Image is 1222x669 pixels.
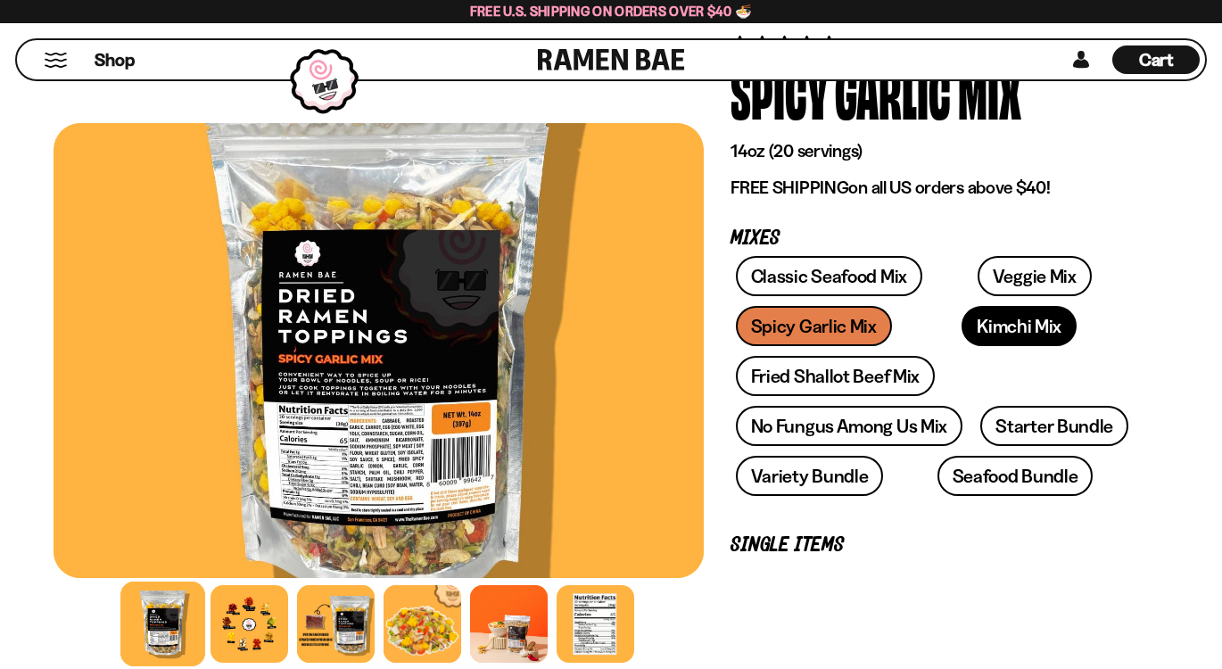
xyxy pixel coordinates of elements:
button: Mobile Menu Trigger [44,53,68,68]
a: Starter Bundle [980,406,1128,446]
span: Free U.S. Shipping on Orders over $40 🍜 [470,3,753,20]
a: Veggie Mix [978,256,1092,296]
div: Cart [1112,40,1200,79]
a: Fried Shallot Beef Mix [736,356,935,396]
a: Classic Seafood Mix [736,256,922,296]
p: Single Items [731,537,1142,554]
p: 14oz (20 servings) [731,140,1142,162]
strong: FREE SHIPPING [731,177,848,198]
p: on all US orders above $40! [731,177,1142,199]
a: Kimchi Mix [962,306,1077,346]
a: Seafood Bundle [937,456,1094,496]
a: No Fungus Among Us Mix [736,406,962,446]
span: Cart [1139,49,1174,70]
div: Spicy [731,58,828,125]
div: Garlic [835,58,951,125]
a: Shop [95,45,135,74]
div: Mix [958,58,1021,125]
p: Mixes [731,230,1142,247]
a: Variety Bundle [736,456,884,496]
span: Shop [95,48,135,72]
